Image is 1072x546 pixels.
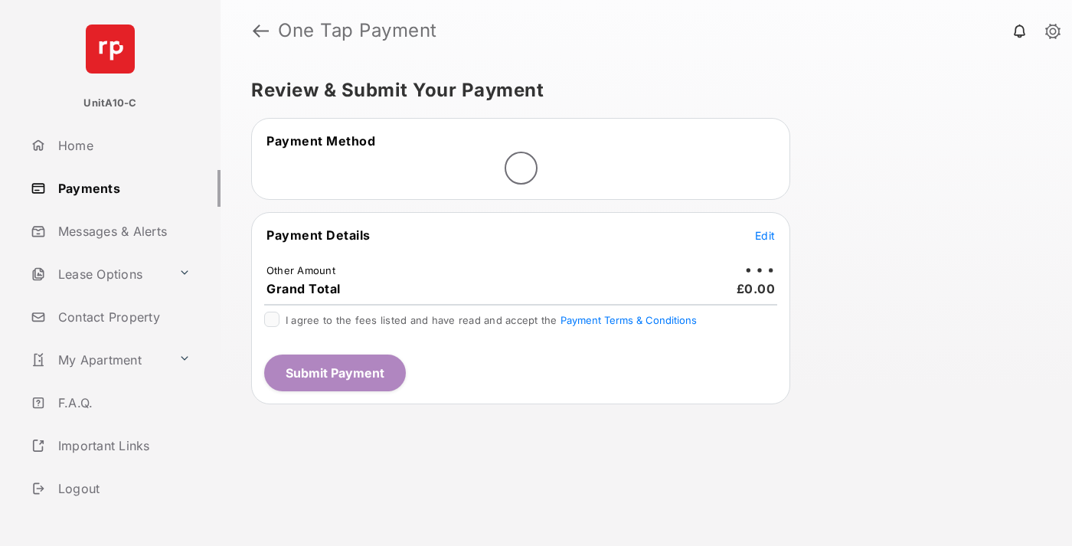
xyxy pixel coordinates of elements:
[561,314,697,326] button: I agree to the fees listed and have read and accept the
[286,314,697,326] span: I agree to the fees listed and have read and accept the
[86,25,135,74] img: svg+xml;base64,PHN2ZyB4bWxucz0iaHR0cDovL3d3dy53My5vcmcvMjAwMC9zdmciIHdpZHRoPSI2NCIgaGVpZ2h0PSI2NC...
[25,427,197,464] a: Important Links
[266,281,341,296] span: Grand Total
[25,299,221,335] a: Contact Property
[264,355,406,391] button: Submit Payment
[755,229,775,242] span: Edit
[25,342,172,378] a: My Apartment
[266,263,336,277] td: Other Amount
[737,281,776,296] span: £0.00
[25,170,221,207] a: Payments
[83,96,136,111] p: UnitA10-C
[25,256,172,293] a: Lease Options
[266,133,375,149] span: Payment Method
[266,227,371,243] span: Payment Details
[25,470,221,507] a: Logout
[278,21,437,40] strong: One Tap Payment
[755,227,775,243] button: Edit
[25,127,221,164] a: Home
[25,213,221,250] a: Messages & Alerts
[25,384,221,421] a: F.A.Q.
[251,81,1029,100] h5: Review & Submit Your Payment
